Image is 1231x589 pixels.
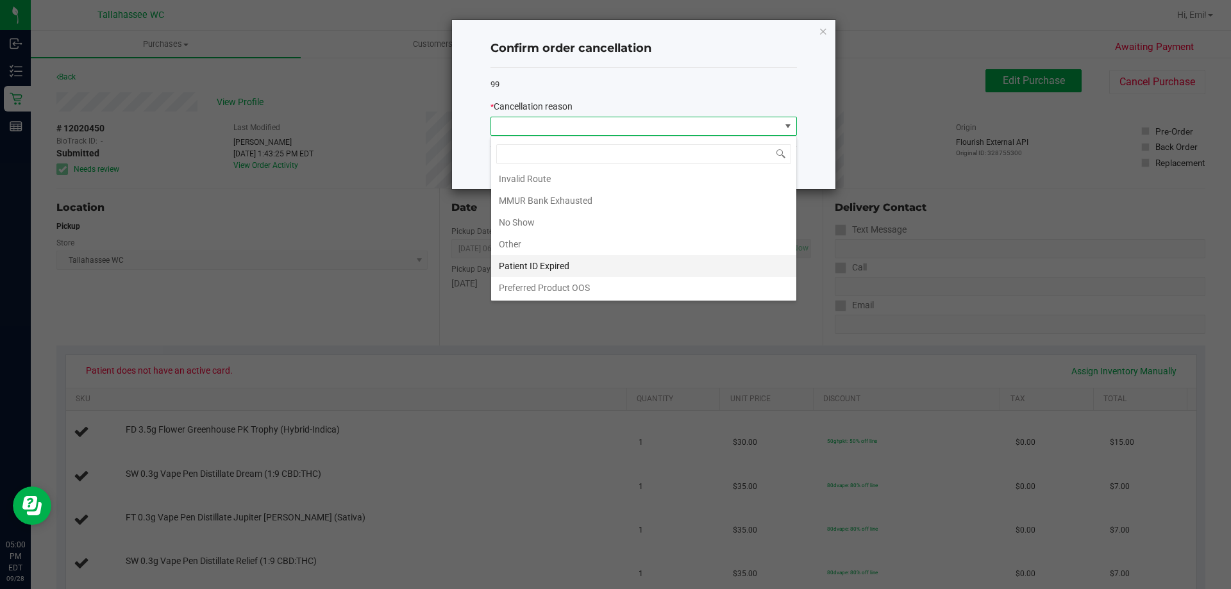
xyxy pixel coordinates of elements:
button: Close [819,23,828,38]
li: MMUR Bank Exhausted [491,190,796,212]
li: Other [491,233,796,255]
h4: Confirm order cancellation [490,40,797,57]
li: Patient ID Expired [491,255,796,277]
span: Cancellation reason [494,101,573,112]
iframe: Resource center [13,486,51,525]
span: 99 [490,79,499,89]
li: Invalid Route [491,168,796,190]
li: No Show [491,212,796,233]
li: Preferred Product OOS [491,277,796,299]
